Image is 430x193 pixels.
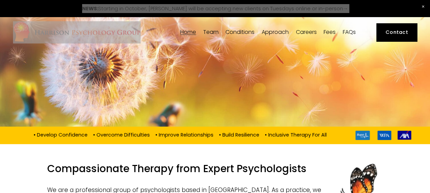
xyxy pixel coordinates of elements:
a: Careers [296,29,316,36]
span: Conditions [225,29,255,35]
a: Fees [324,29,336,36]
a: Contact [376,23,417,41]
a: FAQs [342,29,355,36]
h1: Compassionate Therapy from Expert Psychologists [47,163,383,179]
a: folder dropdown [262,29,289,36]
a: folder dropdown [203,29,219,36]
a: Home [180,29,196,36]
img: Harrison Psychology Group [13,21,141,43]
span: Team [203,29,219,35]
p: • Develop Confidence • Overcome Difficulties • Improve Relationships • Build Resilience • Inclusi... [19,131,343,138]
a: folder dropdown [225,29,255,36]
span: Approach [262,29,289,35]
